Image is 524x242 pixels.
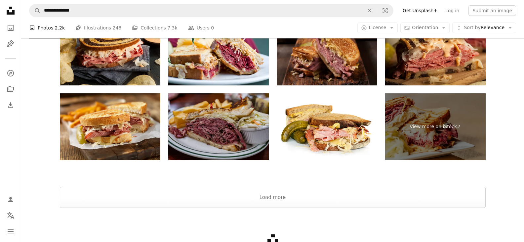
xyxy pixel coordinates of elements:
button: Visual search [377,4,393,17]
span: 0 [211,24,214,31]
span: Relevance [464,24,504,31]
span: License [369,25,386,30]
a: Photos [4,21,17,34]
form: Find visuals sitewide [29,4,393,17]
a: Get Unsplash+ [399,5,441,16]
a: Illustrations 248 [75,17,121,38]
a: Log in [441,5,463,16]
span: Orientation [412,25,438,30]
a: Collections [4,82,17,96]
span: Sort by [464,25,480,30]
a: Log in / Sign up [4,193,17,206]
img: Classic Pastrami on Rye [277,18,377,85]
a: View more on iStock↗ [385,93,486,161]
img: Reuben Sandwich [168,18,269,85]
a: Explore [4,67,17,80]
button: Orientation [400,23,450,33]
a: Illustrations [4,37,17,50]
button: Submit an image [468,5,516,16]
button: Language [4,209,17,222]
img: Reuben Sandwich Isolated on White [277,93,377,161]
img: Homemade Reuben Sandwich [60,18,160,85]
a: Users 0 [188,17,214,38]
img: Reuben Sandwich [168,93,269,161]
a: Home — Unsplash [4,4,17,19]
button: Sort byRelevance [452,23,516,33]
img: Homemade Reuben Sandwich [385,18,486,85]
img: Reuben Sandwich [60,93,160,161]
button: Menu [4,225,17,238]
span: 7.3k [167,24,177,31]
button: Load more [60,187,486,208]
button: Clear [362,4,377,17]
button: License [357,23,398,33]
a: Download History [4,98,17,112]
button: Search Unsplash [29,4,41,17]
span: 248 [113,24,122,31]
a: Collections 7.3k [132,17,177,38]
